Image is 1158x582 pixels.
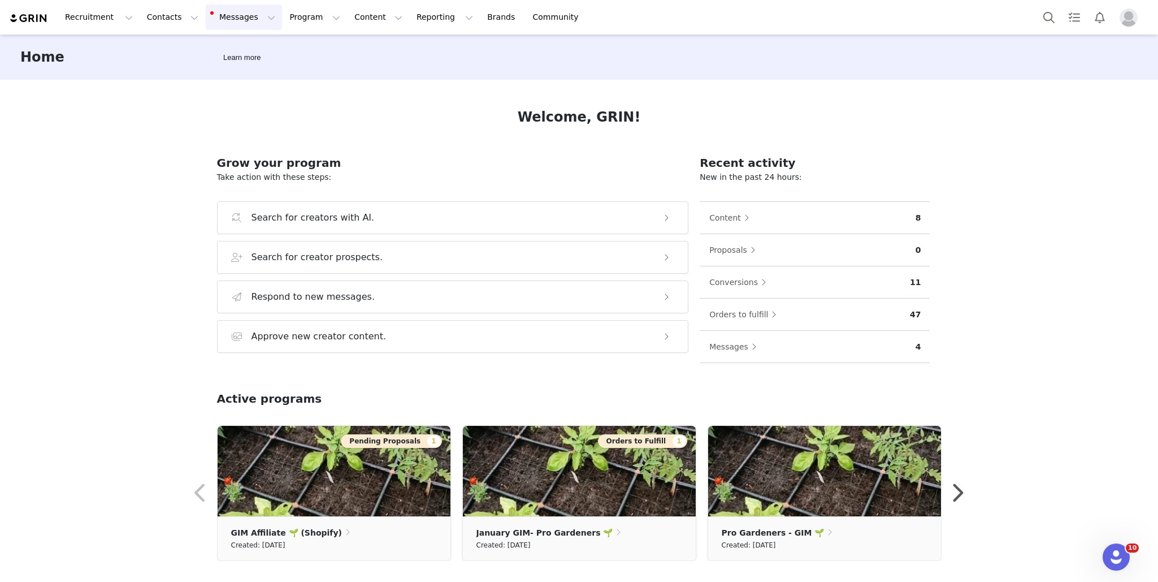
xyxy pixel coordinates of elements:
[598,434,687,448] button: Orders to Fulfill1
[341,434,441,448] button: Pending Proposals1
[476,539,531,551] small: Created: [DATE]
[916,341,921,353] p: 4
[9,13,49,24] img: grin logo
[1120,8,1138,27] img: placeholder-profile.jpg
[709,305,782,324] button: Orders to fulfill
[217,171,689,183] p: Take action with these steps:
[1126,544,1139,553] span: 10
[348,5,409,30] button: Content
[410,5,480,30] button: Reporting
[910,277,921,288] p: 11
[251,330,387,343] h3: Approve new creator content.
[910,309,921,321] p: 47
[709,209,755,227] button: Content
[518,107,641,127] h1: Welcome, GRIN!
[1036,5,1061,30] button: Search
[20,47,64,67] h3: Home
[231,539,285,551] small: Created: [DATE]
[722,539,776,551] small: Created: [DATE]
[709,273,772,291] button: Conversions
[722,527,825,539] p: Pro Gardeners - GIM 🌱
[700,154,930,171] h2: Recent activity
[206,5,282,30] button: Messages
[1087,5,1112,30] button: Notifications
[1062,5,1087,30] a: Tasks
[463,426,696,516] img: b2c96507-63fe-4481-865d-0dd44e044989.jpg
[217,154,689,171] h2: Grow your program
[709,241,761,259] button: Proposals
[140,5,205,30] button: Contacts
[476,527,613,539] p: January GIM- Pro Gardeners 🌱
[251,290,375,304] h3: Respond to new messages.
[916,244,921,256] p: 0
[1113,8,1149,27] button: Profile
[217,281,689,313] button: Respond to new messages.
[217,201,689,234] button: Search for creators with AI.
[217,320,689,353] button: Approve new creator content.
[217,390,322,407] h2: Active programs
[251,211,375,225] h3: Search for creators with AI.
[916,212,921,224] p: 8
[251,251,383,264] h3: Search for creator prospects.
[231,527,342,539] p: GIM Affiliate 🌱 (Shopify)
[218,426,450,516] img: b2c96507-63fe-4481-865d-0dd44e044989.jpg
[217,241,689,274] button: Search for creator prospects.
[708,426,941,516] img: b2c96507-63fe-4481-865d-0dd44e044989.jpg
[283,5,347,30] button: Program
[58,5,140,30] button: Recruitment
[1103,544,1130,571] iframe: Intercom live chat
[709,338,762,356] button: Messages
[221,52,263,63] div: Tooltip anchor
[526,5,591,30] a: Community
[480,5,525,30] a: Brands
[700,171,930,183] p: New in the past 24 hours:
